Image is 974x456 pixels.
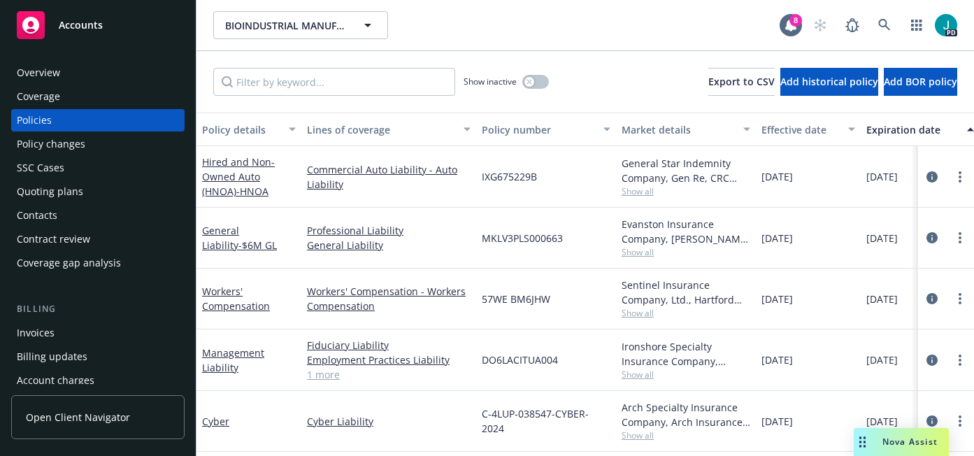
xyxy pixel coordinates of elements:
[196,113,301,146] button: Policy details
[11,180,185,203] a: Quoting plans
[464,76,517,87] span: Show inactive
[11,345,185,368] a: Billing updates
[17,345,87,368] div: Billing updates
[924,413,940,429] a: circleInformation
[761,292,793,306] span: [DATE]
[301,113,476,146] button: Lines of coverage
[202,415,229,428] a: Cyber
[17,180,83,203] div: Quoting plans
[761,122,840,137] div: Effective date
[884,75,957,88] span: Add BOR policy
[622,278,750,307] div: Sentinel Insurance Company, Ltd., Hartford Insurance Group
[17,85,60,108] div: Coverage
[17,322,55,344] div: Invoices
[307,414,471,429] a: Cyber Liability
[884,68,957,96] button: Add BOR policy
[11,109,185,131] a: Policies
[761,414,793,429] span: [DATE]
[482,169,537,184] span: IXG675229B
[780,75,878,88] span: Add historical policy
[622,339,750,369] div: Ironshore Specialty Insurance Company, Ironshore (Liberty Mutual), CRC Group
[952,169,968,185] a: more
[789,14,802,27] div: 8
[616,113,756,146] button: Market details
[11,252,185,274] a: Coverage gap analysis
[622,217,750,246] div: Evanston Insurance Company, [PERSON_NAME] Insurance, CRC Group
[866,352,898,367] span: [DATE]
[482,406,610,436] span: C-4LUP-038547-CYBER-2024
[11,85,185,108] a: Coverage
[708,75,775,88] span: Export to CSV
[26,410,130,425] span: Open Client Navigator
[17,157,64,179] div: SSC Cases
[307,338,471,352] a: Fiduciary Liability
[952,352,968,369] a: more
[202,346,264,374] a: Management Liability
[854,428,949,456] button: Nova Assist
[866,231,898,245] span: [DATE]
[882,436,938,448] span: Nova Assist
[17,133,85,155] div: Policy changes
[17,204,57,227] div: Contacts
[866,122,959,137] div: Expiration date
[622,400,750,429] div: Arch Specialty Insurance Company, Arch Insurance Company, Coalition Insurance Solutions (MGA)
[854,428,871,456] div: Drag to move
[17,369,94,392] div: Account charges
[952,413,968,429] a: more
[307,352,471,367] a: Employment Practices Liability
[307,162,471,192] a: Commercial Auto Liability - Auto Liability
[11,302,185,316] div: Billing
[17,228,90,250] div: Contract review
[806,11,834,39] a: Start snowing
[935,14,957,36] img: photo
[11,133,185,155] a: Policy changes
[225,18,346,33] span: BIOINDUSTRIAL MANUFACTURING AND DESIGN ECOSYSTEM
[482,292,550,306] span: 57WE BM6JHW
[11,322,185,344] a: Invoices
[622,185,750,197] span: Show all
[202,122,280,137] div: Policy details
[307,223,471,238] a: Professional Liability
[17,252,121,274] div: Coverage gap analysis
[307,284,471,313] a: Workers' Compensation - Workers Compensation
[761,169,793,184] span: [DATE]
[17,62,60,84] div: Overview
[482,231,563,245] span: MKLV3PLS000663
[708,68,775,96] button: Export to CSV
[924,352,940,369] a: circleInformation
[622,122,735,137] div: Market details
[202,155,275,198] a: Hired and Non-Owned Auto (HNOA)
[11,228,185,250] a: Contract review
[622,369,750,380] span: Show all
[780,68,878,96] button: Add historical policy
[622,156,750,185] div: General Star Indemnity Company, Gen Re, CRC Group
[307,238,471,252] a: General Liability
[924,290,940,307] a: circleInformation
[761,231,793,245] span: [DATE]
[761,352,793,367] span: [DATE]
[622,307,750,319] span: Show all
[952,290,968,307] a: more
[924,169,940,185] a: circleInformation
[213,11,388,39] button: BIOINDUSTRIAL MANUFACTURING AND DESIGN ECOSYSTEM
[952,229,968,246] a: more
[213,68,455,96] input: Filter by keyword...
[17,109,52,131] div: Policies
[866,414,898,429] span: [DATE]
[482,122,595,137] div: Policy number
[756,113,861,146] button: Effective date
[476,113,616,146] button: Policy number
[236,185,268,198] span: - HNOA
[307,122,455,137] div: Lines of coverage
[838,11,866,39] a: Report a Bug
[11,369,185,392] a: Account charges
[59,20,103,31] span: Accounts
[622,246,750,258] span: Show all
[307,367,471,382] a: 1 more
[903,11,931,39] a: Switch app
[238,238,277,252] span: - $6M GL
[11,204,185,227] a: Contacts
[871,11,898,39] a: Search
[202,224,277,252] a: General Liability
[202,285,270,313] a: Workers' Compensation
